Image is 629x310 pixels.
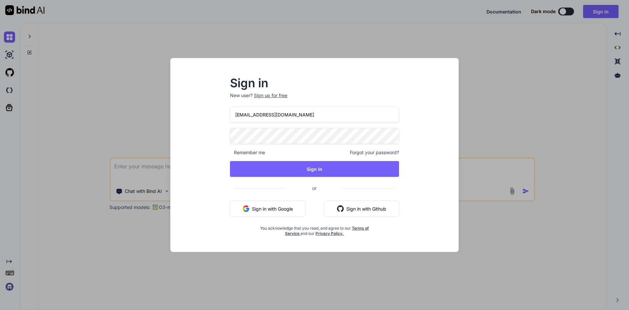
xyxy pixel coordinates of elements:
span: or [286,180,343,196]
button: Sign In [230,161,399,177]
img: github [337,205,344,212]
div: Sign up for free [254,92,287,99]
div: You acknowledge that you read, and agree to our and our [258,222,371,236]
h2: Sign in [230,78,399,88]
a: Privacy Policy. [315,231,344,236]
span: Remember me [230,149,265,156]
p: New user? [230,92,399,107]
span: Forgot your password? [350,149,399,156]
a: Terms of Service [285,226,369,236]
input: Login or Email [230,107,399,123]
button: Sign in with Github [324,201,399,217]
img: google [243,205,249,212]
button: Sign in with Google [230,201,306,217]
